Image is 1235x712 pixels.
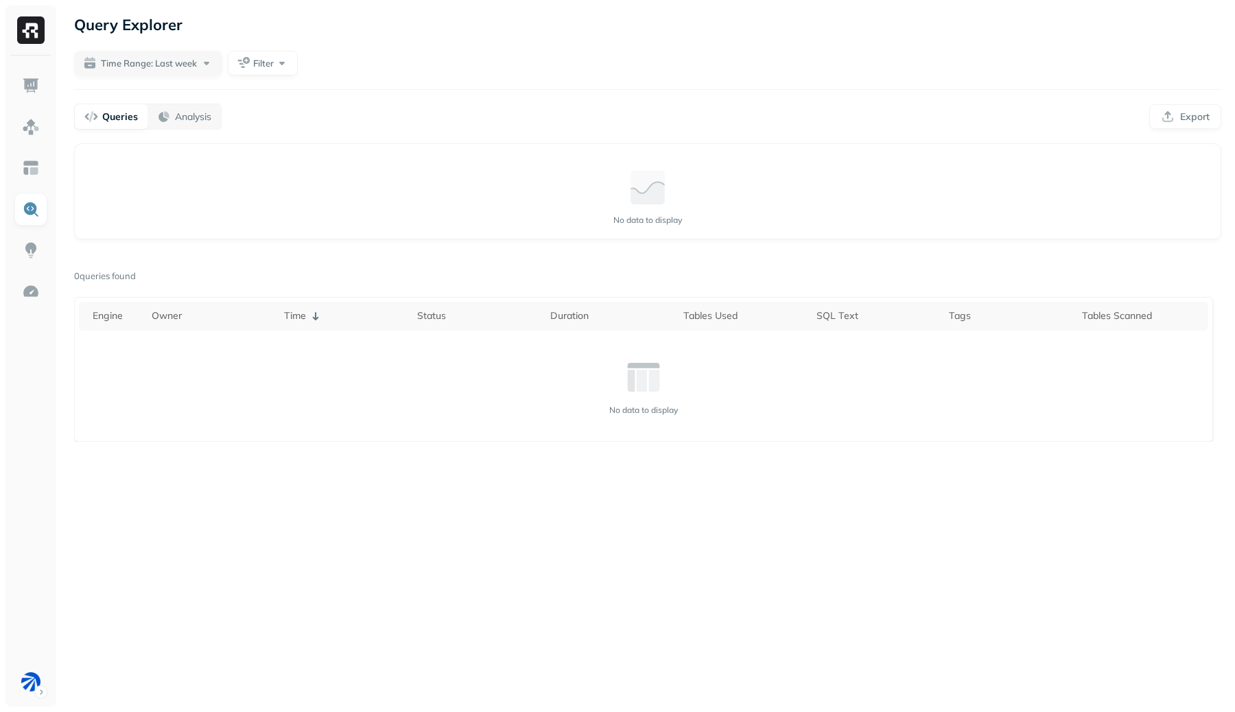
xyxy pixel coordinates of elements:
[21,672,40,691] img: BAM
[228,51,298,75] button: Filter
[949,309,1068,322] div: Tags
[102,110,138,123] p: Queries
[22,200,40,218] img: Query Explorer
[1149,104,1221,129] button: Export
[74,12,183,37] p: Query Explorer
[22,283,40,300] img: Optimization
[683,309,803,322] div: Tables Used
[609,405,678,415] p: No data to display
[22,77,40,95] img: Dashboard
[253,57,274,70] span: Filter
[22,241,40,259] img: Insights
[417,309,537,322] div: Status
[175,110,211,123] p: Analysis
[22,159,40,177] img: Asset Explorer
[17,16,45,44] img: Ryft
[613,215,682,225] p: No data to display
[550,309,670,322] div: Duration
[93,309,138,322] div: Engine
[284,308,403,324] div: Time
[101,57,197,70] span: Time Range: Last week
[152,309,271,322] div: Owner
[22,118,40,136] img: Assets
[74,270,136,283] p: 0 queries found
[1082,309,1201,322] div: Tables Scanned
[74,51,222,75] button: Time Range: Last week
[816,309,936,322] div: SQL Text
